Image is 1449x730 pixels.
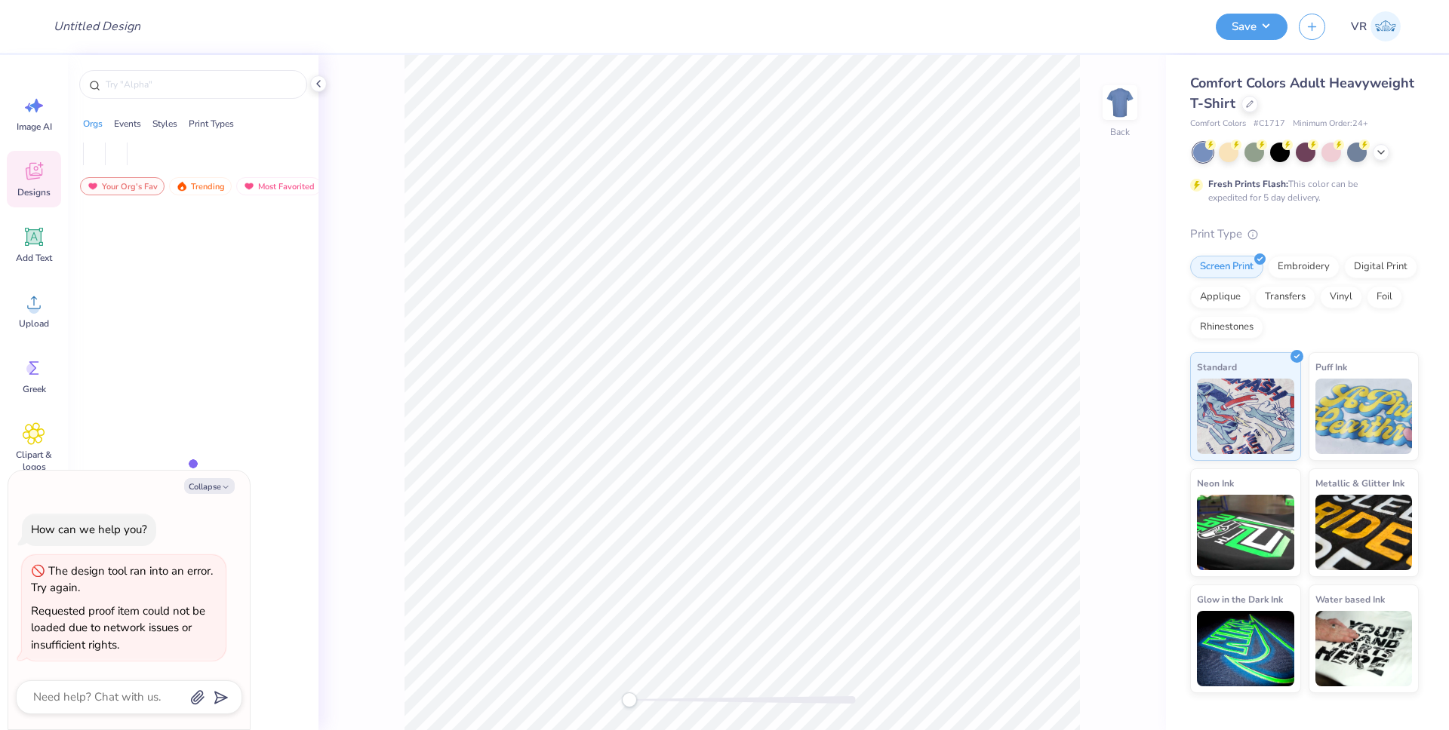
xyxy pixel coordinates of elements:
[152,117,177,130] div: Styles
[1197,359,1237,375] span: Standard
[176,181,188,192] img: trending.gif
[1197,591,1283,607] span: Glow in the Dark Ink
[1254,118,1285,130] span: # C1717
[1216,14,1287,40] button: Save
[1268,256,1340,278] div: Embroidery
[31,563,213,596] div: The design tool ran into an error. Try again.
[1197,379,1294,454] img: Standard
[80,177,165,195] div: Your Org's Fav
[1255,286,1315,308] div: Transfers
[236,177,321,195] div: Most Favorited
[1190,286,1251,308] div: Applique
[1190,256,1263,278] div: Screen Print
[1367,286,1402,308] div: Foil
[1344,11,1407,41] a: VR
[184,478,235,494] button: Collapse
[83,117,103,130] div: Orgs
[114,117,141,130] div: Events
[42,11,152,41] input: Untitled Design
[1315,591,1385,607] span: Water based Ink
[31,603,205,652] div: Requested proof item could not be loaded due to network issues or insufficient rights.
[243,181,255,192] img: most_fav.gif
[1371,11,1401,41] img: Vincent Roxas
[1315,495,1413,570] img: Metallic & Glitter Ink
[16,252,52,264] span: Add Text
[622,692,637,707] div: Accessibility label
[1105,87,1135,118] img: Back
[1208,178,1288,190] strong: Fresh Prints Flash:
[1197,495,1294,570] img: Neon Ink
[9,449,59,473] span: Clipart & logos
[1293,118,1368,130] span: Minimum Order: 24 +
[17,186,51,198] span: Designs
[1315,359,1347,375] span: Puff Ink
[1315,611,1413,686] img: Water based Ink
[1190,225,1419,243] div: Print Type
[1344,256,1417,278] div: Digital Print
[1315,379,1413,454] img: Puff Ink
[1197,611,1294,686] img: Glow in the Dark Ink
[1190,118,1246,130] span: Comfort Colors
[1320,286,1362,308] div: Vinyl
[17,121,52,133] span: Image AI
[169,177,232,195] div: Trending
[1190,74,1414,112] span: Comfort Colors Adult Heavyweight T-Shirt
[31,522,147,537] div: How can we help you?
[1197,475,1234,491] span: Neon Ink
[23,383,46,395] span: Greek
[1315,475,1404,491] span: Metallic & Glitter Ink
[104,77,297,92] input: Try "Alpha"
[1110,125,1130,139] div: Back
[189,117,234,130] div: Print Types
[1351,18,1367,35] span: VR
[19,317,49,330] span: Upload
[87,181,99,192] img: most_fav.gif
[1208,177,1394,204] div: This color can be expedited for 5 day delivery.
[1190,316,1263,339] div: Rhinestones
